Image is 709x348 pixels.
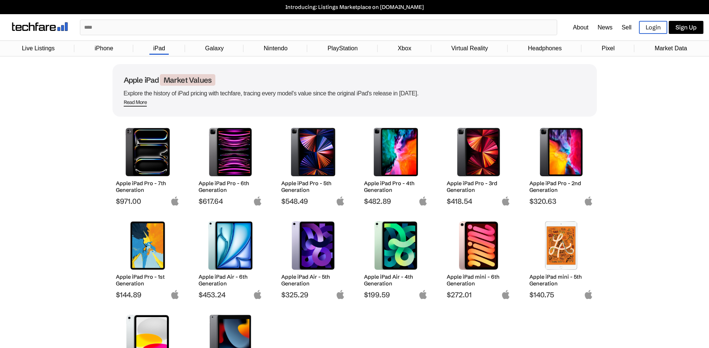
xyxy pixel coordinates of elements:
[124,99,147,105] div: Read More
[195,218,266,299] a: Apple iPad Air 6th Generation Apple iPad Air - 6th Generation $453.24 apple-logo
[149,41,169,56] a: iPad
[281,197,345,206] span: $548.49
[598,41,618,56] a: Pixel
[204,221,257,270] img: Apple iPad Air 6th Generation
[336,196,345,206] img: apple-logo
[170,196,180,206] img: apple-logo
[535,221,588,270] img: Apple iPad mini 5th Generation
[113,218,183,299] a: Apple iPad Pro 1st Generation Apple iPad Pro - 1st Generation $144.89 apple-logo
[281,273,345,287] h2: Apple iPad Air - 5th Generation
[361,218,431,299] a: Apple iPad Air 4th Generation Apple iPad Air - 4th Generation $199.59 apple-logo
[116,290,180,299] span: $144.89
[364,180,428,193] h2: Apple iPad Pro - 4th Generation
[394,41,415,56] a: Xbox
[529,290,593,299] span: $140.75
[584,196,593,206] img: apple-logo
[447,180,510,193] h2: Apple iPad Pro - 3rd Generation
[447,41,491,56] a: Virtual Reality
[669,21,703,34] a: Sign Up
[121,128,174,176] img: Apple iPad Pro 7th Generation
[447,273,510,287] h2: Apple iPad mini - 6th Generation
[452,128,505,176] img: Apple iPad Pro 3rd Generation
[526,124,597,206] a: Apple iPad Pro 2nd Generation Apple iPad Pro - 2nd Generation $320.63 apple-logo
[447,290,510,299] span: $272.01
[364,273,428,287] h2: Apple iPad Air - 4th Generation
[639,21,667,34] a: Login
[324,41,361,56] a: PlayStation
[4,4,705,10] a: Introducing: Listings Marketplace on [DOMAIN_NAME]
[361,124,431,206] a: Apple iPad Pro 4th Generation Apple iPad Pro - 4th Generation $482.89 apple-logo
[281,290,345,299] span: $325.29
[524,41,566,56] a: Headphones
[12,22,68,31] img: techfare logo
[370,221,422,270] img: Apple iPad Air 4th Generation
[202,41,228,56] a: Galaxy
[364,197,428,206] span: $482.89
[529,197,593,206] span: $320.63
[124,99,147,107] span: Read More
[195,124,266,206] a: Apple iPad Pro 6th Generation Apple iPad Pro - 6th Generation $617.64 apple-logo
[573,24,589,31] a: About
[370,128,422,176] img: Apple iPad Pro 4th Generation
[447,197,510,206] span: $418.54
[364,290,428,299] span: $199.59
[418,196,428,206] img: apple-logo
[281,180,345,193] h2: Apple iPad Pro - 5th Generation
[18,41,58,56] a: Live Listings
[287,128,339,176] img: Apple iPad Pro 5th Generation
[91,41,117,56] a: iPhone
[116,197,180,206] span: $971.00
[529,180,593,193] h2: Apple iPad Pro - 2nd Generation
[124,88,586,99] p: Explore the history of iPad pricing with techfare, tracing every model's value since the original...
[526,218,597,299] a: Apple iPad mini 5th Generation Apple iPad mini - 5th Generation $140.75 apple-logo
[535,128,588,176] img: Apple iPad Pro 2nd Generation
[199,180,262,193] h2: Apple iPad Pro - 6th Generation
[598,24,613,31] a: News
[253,290,262,299] img: apple-logo
[113,124,183,206] a: Apple iPad Pro 7th Generation Apple iPad Pro - 7th Generation $971.00 apple-logo
[170,290,180,299] img: apple-logo
[160,74,216,86] span: Market Values
[204,128,257,176] img: Apple iPad Pro 6th Generation
[199,273,262,287] h2: Apple iPad Air - 6th Generation
[124,75,586,85] h1: Apple iPad
[287,221,339,270] img: Apple iPad Air 5th Generation
[443,124,514,206] a: Apple iPad Pro 3rd Generation Apple iPad Pro - 3rd Generation $418.54 apple-logo
[452,221,505,270] img: Apple iPad mini 6th Generation
[501,196,510,206] img: apple-logo
[199,197,262,206] span: $617.64
[529,273,593,287] h2: Apple iPad mini - 5th Generation
[651,41,691,56] a: Market Data
[336,290,345,299] img: apple-logo
[418,290,428,299] img: apple-logo
[621,24,632,31] a: Sell
[278,124,349,206] a: Apple iPad Pro 5th Generation Apple iPad Pro - 5th Generation $548.49 apple-logo
[443,218,514,299] a: Apple iPad mini 6th Generation Apple iPad mini - 6th Generation $272.01 apple-logo
[121,221,174,270] img: Apple iPad Pro 1st Generation
[584,290,593,299] img: apple-logo
[199,290,262,299] span: $453.24
[501,290,510,299] img: apple-logo
[278,218,349,299] a: Apple iPad Air 5th Generation Apple iPad Air - 5th Generation $325.29 apple-logo
[116,273,180,287] h2: Apple iPad Pro - 1st Generation
[253,196,262,206] img: apple-logo
[116,180,180,193] h2: Apple iPad Pro - 7th Generation
[260,41,291,56] a: Nintendo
